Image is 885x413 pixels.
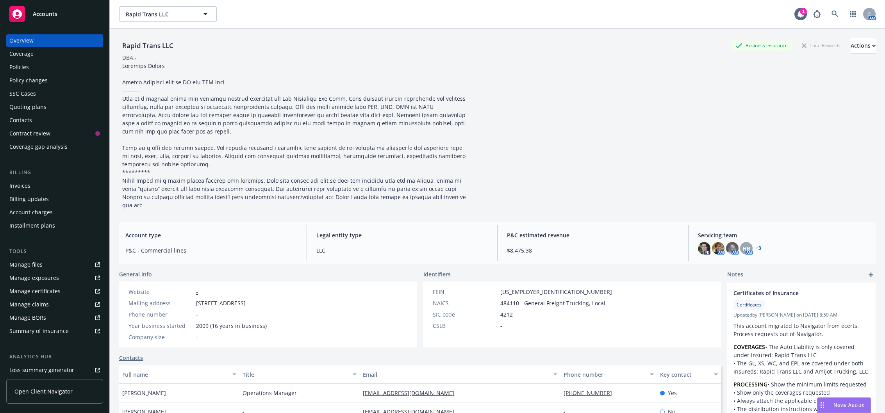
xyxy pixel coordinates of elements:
[742,244,750,253] span: HB
[698,231,870,239] span: Servicing team
[125,231,297,239] span: Account type
[827,6,843,22] a: Search
[733,312,869,319] span: Updated by [PERSON_NAME] on [DATE] 8:59 AM
[733,343,869,376] p: • The Auto Liability is only covered under insured: Rapid Trans LLC • The GL, XS, WC, and EPL are...
[9,258,43,271] div: Manage files
[9,101,46,113] div: Quoting plans
[9,364,74,376] div: Loss summary generator
[6,114,103,126] a: Contacts
[9,141,68,153] div: Coverage gap analysis
[737,301,762,308] span: Certificates
[9,87,36,100] div: SSC Cases
[817,398,827,413] div: Drag to move
[423,270,451,278] span: Identifiers
[128,333,193,341] div: Company size
[122,62,467,209] span: Loremips Dolors Ametco Adipisci elit se DO eiu TEM inci ---------- Utla et d magnaal enima min ve...
[126,10,193,18] span: Rapid Trans LLC
[6,312,103,324] a: Manage BORs
[851,38,876,53] button: Actions
[500,288,612,296] span: [US_EMPLOYER_IDENTIFICATION_NUMBER]
[239,365,360,384] button: Title
[9,219,55,232] div: Installment plans
[732,41,792,50] div: Business Insurance
[122,53,137,62] div: DBA: -
[817,397,871,413] button: Nova Assist
[196,310,198,319] span: -
[507,231,679,239] span: P&C estimated revenue
[9,180,30,192] div: Invoices
[9,312,46,324] div: Manage BORs
[433,299,497,307] div: NAICS
[119,354,143,362] a: Contacts
[316,246,488,255] span: LLC
[196,299,246,307] span: [STREET_ADDRESS]
[6,87,103,100] a: SSC Cases
[6,34,103,47] a: Overview
[733,381,767,388] strong: PROCESSING
[733,343,765,351] strong: COVERAGES
[125,246,297,255] span: P&C - Commercial lines
[9,61,29,73] div: Policies
[6,247,103,255] div: Tools
[845,6,861,22] a: Switch app
[433,288,497,296] div: FEIN
[119,6,217,22] button: Rapid Trans LLC
[6,169,103,176] div: Billing
[119,270,152,278] span: General info
[196,333,198,341] span: -
[6,193,103,205] a: Billing updates
[196,288,198,296] a: -
[6,206,103,219] a: Account charges
[6,364,103,376] a: Loss summary generator
[9,206,53,219] div: Account charges
[798,41,844,50] div: Total Rewards
[122,370,228,379] div: Full name
[9,285,61,297] div: Manage certificates
[9,193,49,205] div: Billing updates
[196,322,267,330] span: 2009 (16 years in business)
[6,219,103,232] a: Installment plans
[9,325,69,337] div: Summary of insurance
[500,310,513,319] span: 4212
[6,298,103,311] a: Manage claims
[128,299,193,307] div: Mailing address
[6,258,103,271] a: Manage files
[119,41,177,51] div: Rapid Trans LLC
[800,8,807,15] div: 1
[316,231,488,239] span: Legal entity type
[9,114,32,126] div: Contacts
[726,242,739,255] img: photo
[733,289,849,297] span: Certificates of Insurance
[809,6,825,22] a: Report a Bug
[6,3,103,25] a: Accounts
[33,11,57,17] span: Accounts
[363,389,460,397] a: [EMAIL_ADDRESS][DOMAIN_NAME]
[500,299,605,307] span: 484110 - General Freight Trucking, Local
[712,242,724,255] img: photo
[363,370,549,379] div: Email
[833,402,864,408] span: Nova Assist
[6,272,103,284] a: Manage exposures
[243,370,348,379] div: Title
[564,370,645,379] div: Phone number
[119,365,239,384] button: Full name
[564,389,618,397] a: [PHONE_NUMBER]
[866,270,876,279] a: add
[6,285,103,297] a: Manage certificates
[6,74,103,87] a: Policy changes
[9,34,34,47] div: Overview
[6,48,103,60] a: Coverage
[657,365,721,384] button: Key contact
[6,101,103,113] a: Quoting plans
[9,48,34,60] div: Coverage
[9,74,48,87] div: Policy changes
[6,127,103,140] a: Contract review
[9,298,49,311] div: Manage claims
[14,387,73,395] span: Open Client Navigator
[128,322,193,330] div: Year business started
[6,325,103,337] a: Summary of insurance
[433,310,497,319] div: SIC code
[727,270,743,279] span: Notes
